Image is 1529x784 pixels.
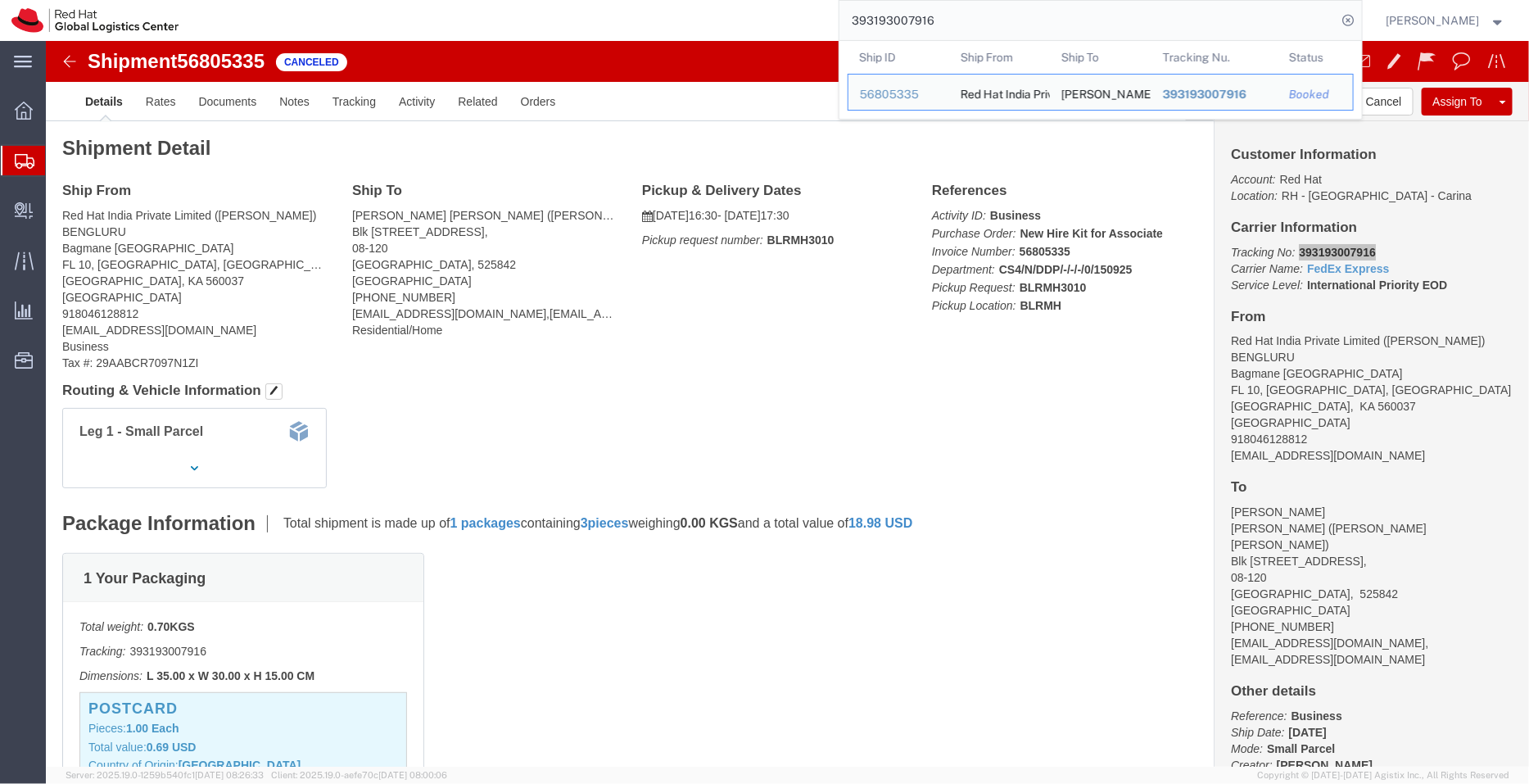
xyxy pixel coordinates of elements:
[1289,86,1341,103] div: Booked
[1151,41,1278,74] th: Tracking Nu.
[271,770,447,780] span: Client: 2025.19.0-aefe70c
[66,770,264,780] span: Server: 2025.19.0-1259b540fc1
[195,770,264,780] span: [DATE] 08:26:33
[948,41,1050,74] th: Ship From
[848,41,1362,119] table: Search Results
[839,1,1337,40] input: Search for shipment number, reference number
[1162,86,1266,103] div: 393193007916
[860,86,938,103] div: 56805335
[1061,75,1140,110] div: Ong Ren Xiang Gibson
[1278,41,1354,74] th: Status
[960,75,1038,110] div: Red Hat India Private Limited
[46,41,1529,767] iframe: FS Legacy Container
[848,41,949,74] th: Ship ID
[1386,11,1507,30] button: [PERSON_NAME]
[378,770,447,780] span: [DATE] 08:00:06
[11,8,179,33] img: logo
[1162,88,1246,101] span: 393193007916
[1387,11,1480,29] span: Pallav Sen Gupta
[1257,768,1509,782] span: Copyright © [DATE]-[DATE] Agistix Inc., All Rights Reserved
[1050,41,1151,74] th: Ship To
